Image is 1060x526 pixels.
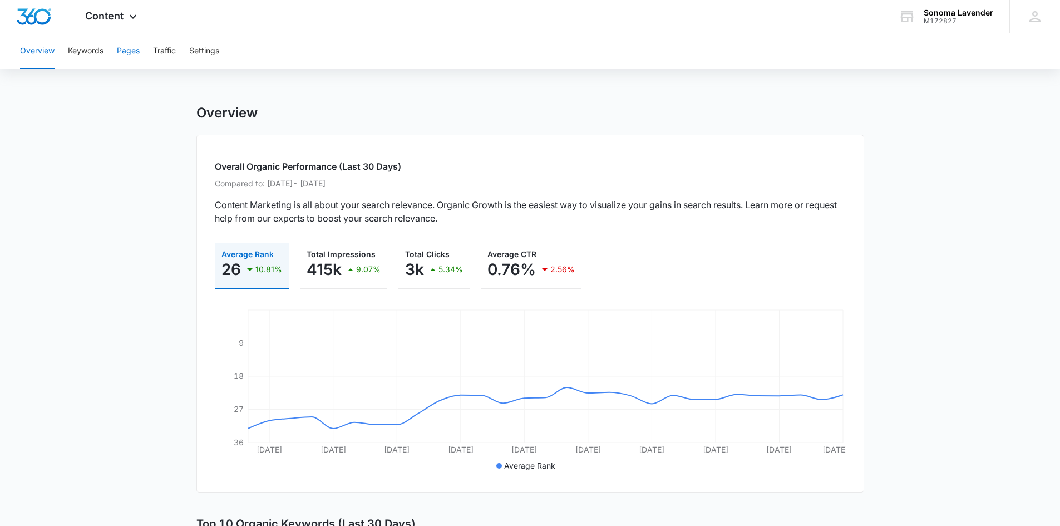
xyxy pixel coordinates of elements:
[702,445,728,454] tspan: [DATE]
[85,10,124,22] span: Content
[239,338,244,347] tspan: 9
[924,8,993,17] div: account name
[117,33,140,69] button: Pages
[320,445,346,454] tspan: [DATE]
[215,178,846,189] p: Compared to: [DATE] - [DATE]
[20,33,55,69] button: Overview
[215,160,846,173] h2: Overall Organic Performance (Last 30 Days)
[384,445,410,454] tspan: [DATE]
[405,249,450,259] span: Total Clicks
[257,445,282,454] tspan: [DATE]
[924,17,993,25] div: account id
[234,371,244,381] tspan: 18
[487,249,536,259] span: Average CTR
[575,445,600,454] tspan: [DATE]
[639,445,664,454] tspan: [DATE]
[511,445,537,454] tspan: [DATE]
[234,437,244,447] tspan: 36
[234,404,244,414] tspan: 27
[68,33,103,69] button: Keywords
[504,461,555,470] span: Average Rank
[215,198,846,225] p: Content Marketing is all about your search relevance. Organic Growth is the easiest way to visual...
[405,260,424,278] p: 3k
[766,445,792,454] tspan: [DATE]
[822,445,847,454] tspan: [DATE]
[550,266,575,273] p: 2.56%
[189,33,219,69] button: Settings
[307,260,342,278] p: 415k
[438,266,463,273] p: 5.34%
[487,260,536,278] p: 0.76%
[221,249,274,259] span: Average Rank
[447,445,473,454] tspan: [DATE]
[196,105,258,121] h1: Overview
[307,249,376,259] span: Total Impressions
[153,33,176,69] button: Traffic
[221,260,241,278] p: 26
[255,266,282,273] p: 10.81%
[356,266,381,273] p: 9.07%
